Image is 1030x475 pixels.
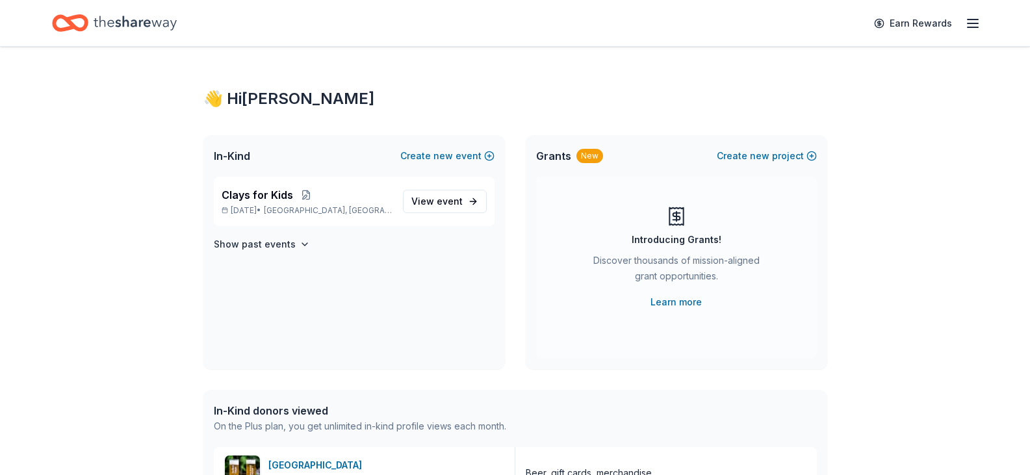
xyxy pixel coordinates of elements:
span: In-Kind [214,148,250,164]
span: event [437,196,463,207]
a: Earn Rewards [866,12,960,35]
div: [GEOGRAPHIC_DATA] [268,457,367,473]
span: View [411,194,463,209]
span: [GEOGRAPHIC_DATA], [GEOGRAPHIC_DATA] [264,205,392,216]
a: Home [52,8,177,38]
a: Learn more [650,294,702,310]
span: Clays for Kids [222,187,293,203]
div: Introducing Grants! [632,232,721,248]
div: New [576,149,603,163]
a: View event [403,190,487,213]
button: Createnewevent [400,148,495,164]
div: 👋 Hi [PERSON_NAME] [203,88,827,109]
p: [DATE] • [222,205,393,216]
h4: Show past events [214,237,296,252]
div: Discover thousands of mission-aligned grant opportunities. [588,253,765,289]
button: Show past events [214,237,310,252]
span: Grants [536,148,571,164]
span: new [433,148,453,164]
div: In-Kind donors viewed [214,403,506,418]
div: On the Plus plan, you get unlimited in-kind profile views each month. [214,418,506,434]
button: Createnewproject [717,148,817,164]
span: new [750,148,769,164]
